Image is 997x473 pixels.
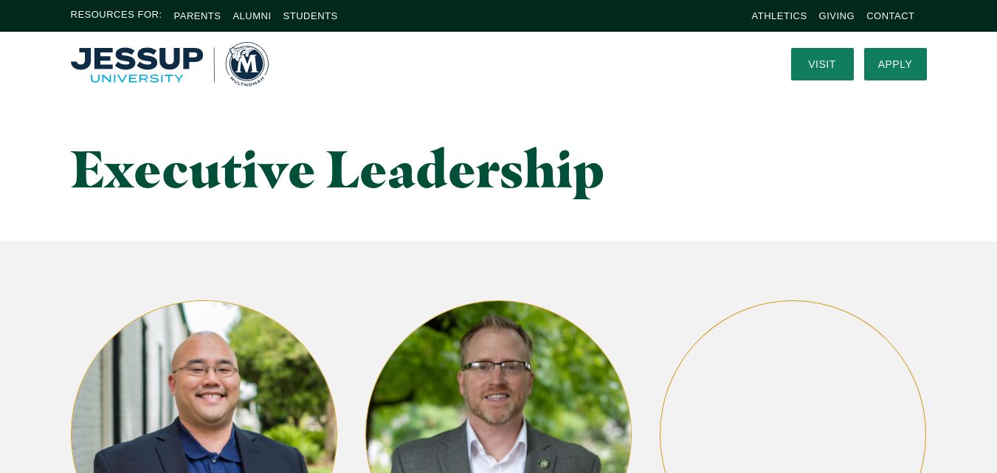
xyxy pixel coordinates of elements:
a: Visit [791,48,854,80]
a: Contact [866,10,914,21]
img: Multnomah University Logo [71,42,269,86]
a: Alumni [232,10,271,21]
a: Giving [819,10,855,21]
a: Parents [174,10,221,21]
a: Apply [864,48,927,80]
span: Resources For: [71,7,162,24]
a: Home [71,42,269,86]
a: Students [283,10,338,21]
h1: Executive Leadership [71,140,632,197]
a: Athletics [752,10,807,21]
